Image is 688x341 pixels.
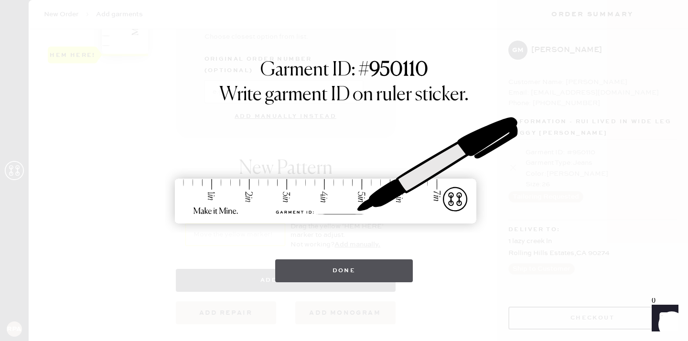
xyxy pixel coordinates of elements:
[219,84,469,107] h1: Write garment ID on ruler sticker.
[165,92,523,250] img: ruler-sticker-sharpie.svg
[260,59,428,84] h1: Garment ID: #
[369,61,428,80] strong: 950110
[643,298,684,339] iframe: Front Chat
[275,259,413,282] button: Done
